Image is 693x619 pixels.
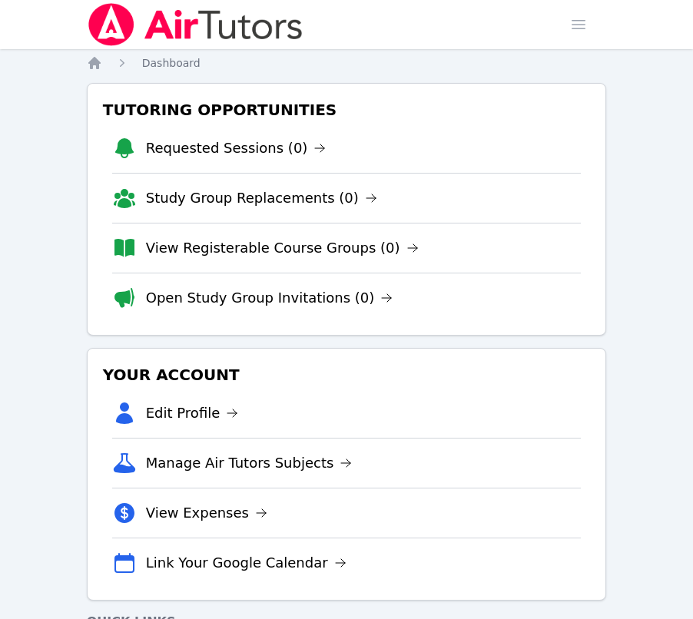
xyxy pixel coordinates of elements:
[146,287,393,309] a: Open Study Group Invitations (0)
[146,237,419,259] a: View Registerable Course Groups (0)
[146,402,239,424] a: Edit Profile
[146,452,353,474] a: Manage Air Tutors Subjects
[146,502,267,524] a: View Expenses
[100,96,594,124] h3: Tutoring Opportunities
[87,3,304,46] img: Air Tutors
[146,137,327,159] a: Requested Sessions (0)
[100,361,594,389] h3: Your Account
[142,55,201,71] a: Dashboard
[142,57,201,69] span: Dashboard
[87,55,607,71] nav: Breadcrumb
[146,552,346,574] a: Link Your Google Calendar
[146,187,377,209] a: Study Group Replacements (0)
